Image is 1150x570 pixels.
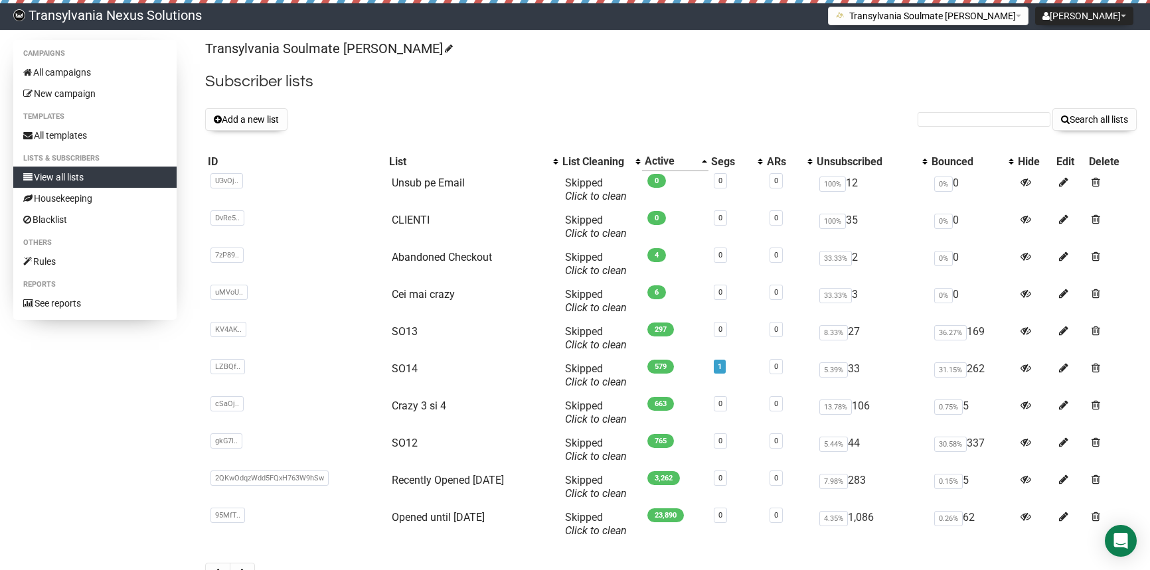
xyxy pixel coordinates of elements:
span: 3,262 [647,471,680,485]
li: Campaigns [13,46,177,62]
a: Opened until [DATE] [392,511,485,524]
th: ARs: No sort applied, activate to apply an ascending sort [764,152,814,171]
a: 0 [774,177,778,185]
span: 0% [934,288,953,303]
a: Unsub pe Email [392,177,465,189]
td: 106 [814,394,929,431]
div: Open Intercom Messenger [1105,525,1137,557]
span: Skipped [565,288,627,314]
span: 33.33% [819,288,852,303]
a: 0 [718,437,722,445]
th: Segs: No sort applied, activate to apply an ascending sort [708,152,764,171]
span: 6 [647,285,666,299]
span: 30.58% [934,437,967,452]
span: 8.33% [819,325,848,340]
td: 283 [814,468,929,506]
a: See reports [13,293,177,314]
span: uMVoU.. [210,285,248,300]
span: 36.27% [934,325,967,340]
span: 0 [647,211,666,225]
a: Crazy 3 si 4 [392,399,446,412]
span: Skipped [565,511,627,537]
a: Click to clean [565,264,627,277]
td: 337 [929,431,1015,468]
td: 12 [814,171,929,208]
th: ID: No sort applied, sorting is disabled [205,152,386,171]
a: New campaign [13,83,177,104]
span: DvRe5.. [210,210,244,226]
span: 2QKwOdqzWdd5FQxH763W9hSw [210,470,329,486]
th: List Cleaning: No sort applied, activate to apply an ascending sort [560,152,642,171]
a: Click to clean [565,301,627,314]
img: 1.png [835,10,846,21]
a: 0 [718,325,722,334]
div: Hide [1018,155,1051,169]
span: cSaOj.. [210,396,244,411]
th: Active: Ascending sort applied, activate to apply a descending sort [642,152,708,171]
a: 0 [774,288,778,297]
h2: Subscriber lists [205,70,1137,94]
a: SO14 [392,362,418,375]
div: ID [208,155,384,169]
a: Cei mai crazy [392,288,455,301]
div: Bounced [932,155,1002,169]
a: 0 [774,511,778,520]
a: 0 [718,511,722,520]
td: 262 [929,357,1015,394]
span: Skipped [565,437,627,463]
a: 0 [774,399,778,408]
a: 0 [774,325,778,334]
li: Lists & subscribers [13,151,177,167]
td: 33 [814,357,929,394]
a: Click to clean [565,227,627,240]
span: 663 [647,397,674,411]
th: Bounced: No sort applied, activate to apply an ascending sort [929,152,1015,171]
div: Active [645,155,695,168]
span: LZBQf.. [210,359,245,374]
span: 100% [819,177,846,192]
span: 579 [647,360,674,374]
span: 5.39% [819,362,848,378]
a: 0 [774,437,778,445]
td: 3 [814,283,929,320]
a: Click to clean [565,190,627,202]
a: Click to clean [565,487,627,500]
div: Delete [1089,155,1134,169]
span: Skipped [565,474,627,500]
a: 0 [718,399,722,408]
a: 0 [718,474,722,482]
a: Transylvania Soulmate [PERSON_NAME] [205,40,451,56]
a: 0 [718,251,722,259]
span: KV4AK.. [210,322,246,337]
button: Search all lists [1052,108,1137,131]
button: Transylvania Soulmate [PERSON_NAME] [828,7,1028,25]
button: [PERSON_NAME] [1035,7,1133,25]
td: 44 [814,431,929,468]
th: Delete: No sort applied, sorting is disabled [1086,152,1137,171]
a: Click to clean [565,413,627,425]
span: 7zP89.. [210,248,244,263]
span: 0.75% [934,399,963,415]
th: List: No sort applied, activate to apply an ascending sort [386,152,560,171]
div: ARs [767,155,801,169]
span: 0% [934,177,953,192]
a: 0 [718,214,722,222]
div: Edit [1056,155,1084,169]
li: Others [13,235,177,251]
span: 95MfT.. [210,508,245,523]
a: Recently Opened [DATE] [392,474,504,486]
a: All campaigns [13,62,177,83]
span: 7.98% [819,474,848,489]
span: 297 [647,322,674,336]
a: Abandoned Checkout [392,251,492,263]
td: 1,086 [814,506,929,543]
a: 0 [774,251,778,259]
th: Hide: No sort applied, sorting is disabled [1015,152,1054,171]
td: 169 [929,320,1015,357]
span: Skipped [565,325,627,351]
a: CLIENTI [392,214,430,226]
li: Reports [13,277,177,293]
img: 586cc6b7d8bc403f0c61b981d947c989 [13,9,25,21]
span: Skipped [565,362,627,388]
span: 0.15% [934,474,963,489]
